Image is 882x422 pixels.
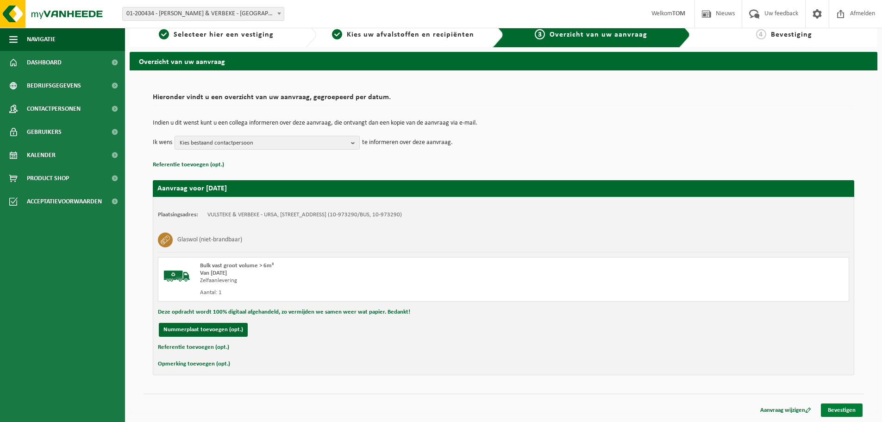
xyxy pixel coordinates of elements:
button: Opmerking toevoegen (opt.) [158,358,230,370]
div: Zelfaanlevering [200,277,541,284]
span: Acceptatievoorwaarden [27,190,102,213]
span: Navigatie [27,28,56,51]
button: Referentie toevoegen (opt.) [158,341,229,353]
a: 1Selecteer hier een vestiging [134,29,298,40]
button: Deze opdracht wordt 100% digitaal afgehandeld, zo vermijden we samen weer wat papier. Bedankt! [158,306,410,318]
h2: Hieronder vindt u een overzicht van uw aanvraag, gegroepeerd per datum. [153,94,854,106]
strong: Plaatsingsadres: [158,212,198,218]
div: Aantal: 1 [200,289,541,296]
span: Kies uw afvalstoffen en recipiënten [347,31,474,38]
h2: Overzicht van uw aanvraag [130,52,877,70]
span: 01-200434 - VULSTEKE & VERBEKE - POPERINGE [122,7,284,21]
strong: Aanvraag voor [DATE] [157,185,227,192]
strong: Van [DATE] [200,270,227,276]
span: 1 [159,29,169,39]
td: VULSTEKE & VERBEKE - URSA, [STREET_ADDRESS] (10-973290/BUS, 10-973290) [207,211,402,219]
span: Contactpersonen [27,97,81,120]
span: Selecteer hier een vestiging [174,31,274,38]
span: Bevestiging [771,31,812,38]
button: Referentie toevoegen (opt.) [153,159,224,171]
span: Overzicht van uw aanvraag [550,31,647,38]
span: 3 [535,29,545,39]
img: BL-SO-LV.png [163,262,191,290]
span: 4 [756,29,766,39]
span: 01-200434 - VULSTEKE & VERBEKE - POPERINGE [123,7,284,20]
button: Nummerplaat toevoegen (opt.) [159,323,248,337]
span: Kies bestaand contactpersoon [180,136,347,150]
span: Product Shop [27,167,69,190]
h3: Glaswol (niet-brandbaar) [177,233,242,247]
span: 2 [332,29,342,39]
span: Gebruikers [27,120,62,144]
strong: TOM [672,10,685,17]
p: te informeren over deze aanvraag. [362,136,453,150]
span: Bedrijfsgegevens [27,74,81,97]
p: Indien u dit wenst kunt u een collega informeren over deze aanvraag, die ontvangt dan een kopie v... [153,120,854,126]
span: Kalender [27,144,56,167]
a: 2Kies uw afvalstoffen en recipiënten [321,29,485,40]
a: Aanvraag wijzigen [753,403,818,417]
p: Ik wens [153,136,172,150]
span: Dashboard [27,51,62,74]
a: Bevestigen [821,403,863,417]
button: Kies bestaand contactpersoon [175,136,360,150]
span: Bulk vast groot volume > 6m³ [200,263,274,269]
